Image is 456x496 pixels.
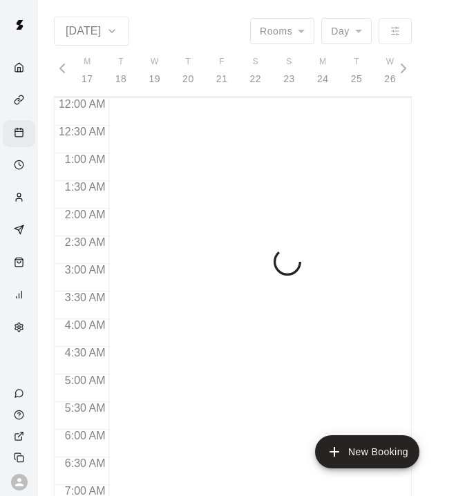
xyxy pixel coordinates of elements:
p: 17 [82,72,93,86]
p: 20 [182,72,194,86]
p: 19 [149,72,160,86]
p: 23 [283,72,295,86]
span: 6:00 AM [61,430,109,441]
a: Contact Us [3,383,38,404]
p: 24 [317,72,329,86]
span: 3:30 AM [61,292,109,303]
span: T [354,55,359,69]
button: T25 [340,51,374,90]
span: 12:30 AM [55,126,109,137]
span: 4:00 AM [61,319,109,331]
a: Visit help center [3,404,38,426]
span: F [219,55,225,69]
span: 2:30 AM [61,236,109,248]
span: M [319,55,326,69]
button: T20 [171,51,205,90]
p: 18 [115,72,127,86]
span: 3:00 AM [61,264,109,276]
span: S [253,55,258,69]
button: T18 [104,51,138,90]
span: S [286,55,292,69]
button: S22 [239,51,273,90]
span: 1:30 AM [61,181,109,193]
span: 12:00 AM [55,98,109,110]
span: M [84,55,91,69]
p: 21 [216,72,228,86]
span: T [186,55,191,69]
button: add [315,435,419,468]
span: T [118,55,124,69]
span: W [386,55,395,69]
span: W [151,55,159,69]
button: W19 [137,51,171,90]
p: 26 [384,72,396,86]
div: Copy public page link [3,447,38,468]
span: 1:00 AM [61,153,109,165]
p: 25 [351,72,363,86]
span: 5:00 AM [61,374,109,386]
span: 2:00 AM [61,209,109,220]
button: S23 [272,51,306,90]
span: 5:30 AM [61,402,109,414]
button: F21 [205,51,239,90]
span: 4:30 AM [61,347,109,359]
span: 6:30 AM [61,457,109,469]
button: M17 [70,51,104,90]
p: 22 [250,72,262,86]
button: M24 [306,51,340,90]
button: W26 [373,51,407,90]
img: Swift logo [6,11,33,39]
a: View public page [3,426,38,447]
